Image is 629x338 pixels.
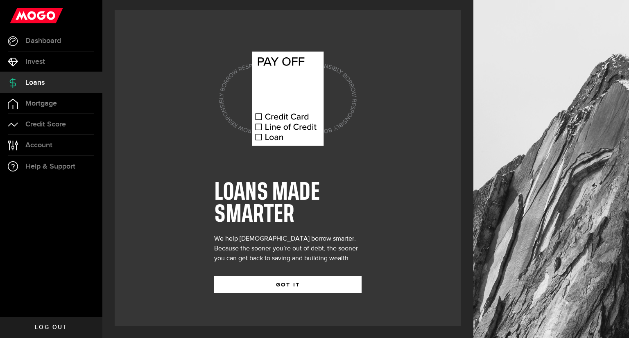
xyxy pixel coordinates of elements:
[214,234,362,264] div: We help [DEMOGRAPHIC_DATA] borrow smarter. Because the sooner you’re out of debt, the sooner you ...
[25,142,52,149] span: Account
[214,182,362,226] h1: LOANS MADE SMARTER
[35,324,67,330] span: Log out
[25,58,45,65] span: Invest
[25,100,57,107] span: Mortgage
[25,79,45,86] span: Loans
[25,121,66,128] span: Credit Score
[25,163,75,170] span: Help & Support
[214,276,362,293] button: GOT IT
[25,37,61,45] span: Dashboard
